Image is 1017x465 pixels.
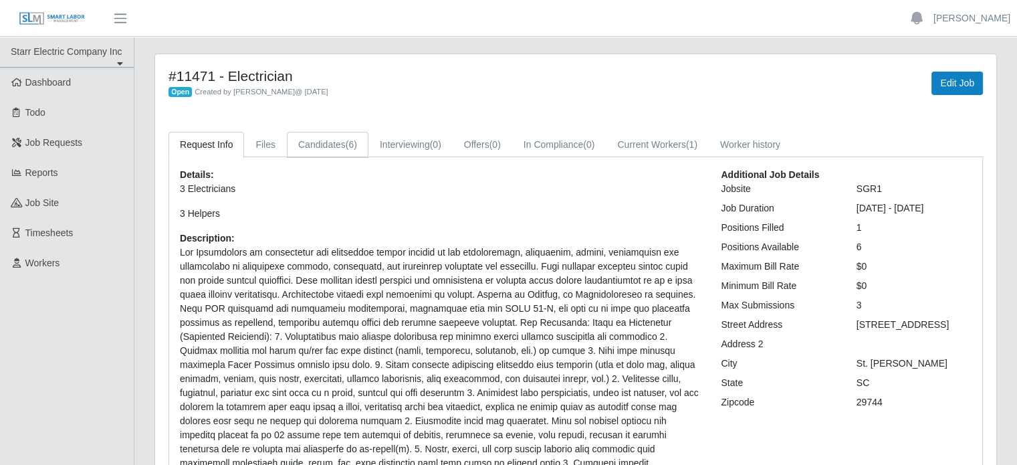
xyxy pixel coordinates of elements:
[711,221,846,235] div: Positions Filled
[168,68,635,84] h4: #11471 - Electrician
[846,395,982,409] div: 29744
[512,132,606,158] a: In Compliance
[180,207,701,221] p: 3 Helpers
[180,182,701,196] p: 3 Electricians
[368,132,453,158] a: Interviewing
[346,139,357,150] span: (6)
[711,182,846,196] div: Jobsite
[711,201,846,215] div: Job Duration
[931,72,983,95] a: Edit Job
[195,88,328,96] span: Created by [PERSON_NAME] @ [DATE]
[846,221,982,235] div: 1
[846,376,982,390] div: SC
[846,357,982,371] div: St. [PERSON_NAME]
[686,139,697,150] span: (1)
[244,132,287,158] a: Files
[711,279,846,293] div: Minimum Bill Rate
[287,132,368,158] a: Candidates
[846,279,982,293] div: $0
[846,298,982,312] div: 3
[846,201,982,215] div: [DATE] - [DATE]
[721,169,819,180] b: Additional Job Details
[168,132,244,158] a: Request Info
[430,139,441,150] span: (0)
[453,132,512,158] a: Offers
[711,240,846,254] div: Positions Available
[711,357,846,371] div: City
[846,260,982,274] div: $0
[606,132,709,158] a: Current Workers
[933,11,1010,25] a: [PERSON_NAME]
[25,167,58,178] span: Reports
[711,376,846,390] div: State
[583,139,594,150] span: (0)
[711,337,846,351] div: Address 2
[846,240,982,254] div: 6
[180,169,214,180] b: Details:
[25,258,60,268] span: Workers
[846,318,982,332] div: [STREET_ADDRESS]
[711,318,846,332] div: Street Address
[25,227,74,238] span: Timesheets
[711,395,846,409] div: Zipcode
[857,183,882,194] span: SGR1
[25,107,45,118] span: Todo
[19,11,86,26] img: SLM Logo
[168,87,192,98] span: Open
[489,139,501,150] span: (0)
[25,137,83,148] span: Job Requests
[711,298,846,312] div: Max Submissions
[709,132,792,158] a: Worker history
[25,197,60,208] span: job site
[711,260,846,274] div: Maximum Bill Rate
[25,77,72,88] span: Dashboard
[180,233,235,244] b: Description:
